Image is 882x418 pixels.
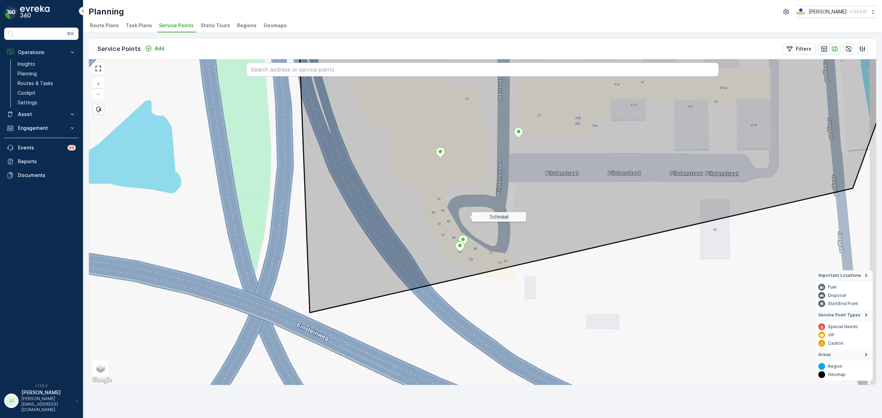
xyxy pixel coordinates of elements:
p: Planning [18,70,37,77]
img: Google [91,376,113,385]
span: + [97,81,100,86]
summary: Areas [816,349,873,360]
a: Documents [4,168,79,182]
p: Caution [828,341,843,346]
p: Geomap [828,372,845,377]
p: Disposal [828,293,846,298]
img: basis-logo_rgb2x.png [796,8,806,15]
img: logo_dark-DEwI_e13.png [20,6,50,19]
a: Routes & Tasks [15,79,79,88]
p: Add [155,45,164,52]
p: Operations [18,49,65,56]
p: Insights [18,61,35,67]
p: Cockpit [18,90,35,96]
button: Engagement [4,121,79,135]
a: Insights [15,59,79,69]
p: [PERSON_NAME][EMAIL_ADDRESS][DOMAIN_NAME] [21,396,72,412]
summary: Service Point Types [816,310,873,321]
a: Reports [4,155,79,168]
a: Settings [15,98,79,107]
p: Fuel [828,284,837,290]
a: Zoom Out [93,89,103,99]
div: JJ [6,395,17,406]
p: Filters [796,45,811,52]
img: logo [4,6,18,19]
button: [PERSON_NAME](+02:00) [796,6,876,18]
p: Documents [18,172,76,179]
span: Regions [237,22,257,29]
p: Engagement [18,125,65,132]
span: Service Point Types [818,312,860,318]
a: Open this area in Google Maps (opens a new window) [91,376,113,385]
p: 99 [69,145,74,150]
span: Task Plans [126,22,152,29]
span: Geomaps [264,22,287,29]
button: Asset [4,107,79,121]
span: − [97,91,100,97]
span: Important Locations [818,273,861,278]
a: Events99 [4,141,79,155]
span: v 1.50.3 [4,384,79,388]
span: Static Tours [201,22,230,29]
div: Bulk Select [92,104,105,115]
a: View Fullscreen [93,63,103,74]
button: JJ[PERSON_NAME][PERSON_NAME][EMAIL_ADDRESS][DOMAIN_NAME] [4,389,79,412]
p: Reports [18,158,76,165]
a: Zoom In [93,79,103,89]
p: VIP [828,332,834,338]
p: Settings [18,99,37,106]
a: Layers [93,361,108,376]
p: ⌘B [67,31,74,36]
p: Start/End Point [828,301,858,306]
p: [PERSON_NAME] [21,389,72,396]
span: Service Points [159,22,194,29]
summary: Important Locations [816,270,873,281]
p: Routes & Tasks [18,80,53,87]
a: Cockpit [15,88,79,98]
button: Filters [782,43,816,54]
p: Asset [18,111,65,118]
button: Add [142,44,167,53]
button: Operations [4,45,79,59]
p: Events [18,144,63,151]
p: Planning [89,6,124,17]
a: Planning [15,69,79,79]
p: [PERSON_NAME] [809,8,847,15]
span: Areas [818,352,831,357]
span: Route Plans [90,22,119,29]
p: Region [828,364,842,369]
p: ( +02:00 ) [850,9,867,14]
input: Search address or service points [246,63,719,76]
p: Special Needs [828,324,858,330]
p: Service Points [97,44,141,54]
